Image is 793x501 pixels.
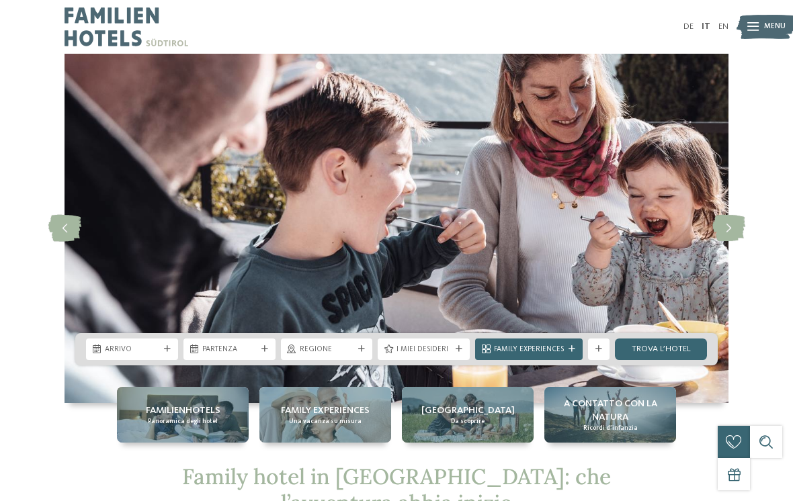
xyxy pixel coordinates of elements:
span: Regione [300,345,354,355]
a: Family hotel in Trentino Alto Adige: la vacanza ideale per grandi e piccini A contatto con la nat... [544,387,676,443]
span: Family Experiences [494,345,564,355]
span: Arrivo [105,345,159,355]
span: Una vacanza su misura [289,417,362,426]
span: A contatto con la natura [550,397,671,424]
a: Family hotel in Trentino Alto Adige: la vacanza ideale per grandi e piccini Family experiences Un... [259,387,391,443]
a: Family hotel in Trentino Alto Adige: la vacanza ideale per grandi e piccini Familienhotels Panora... [117,387,249,443]
span: Partenza [202,345,257,355]
span: Menu [764,21,786,32]
a: trova l’hotel [615,338,707,360]
span: Familienhotels [146,404,220,417]
a: EN [718,22,728,31]
span: I miei desideri [396,345,451,355]
span: Ricordi d’infanzia [583,424,638,432]
a: DE [683,22,694,31]
a: IT [702,22,710,31]
span: Panoramica degli hotel [148,417,218,426]
a: Family hotel in Trentino Alto Adige: la vacanza ideale per grandi e piccini [GEOGRAPHIC_DATA] Da ... [402,387,534,443]
span: [GEOGRAPHIC_DATA] [421,404,515,417]
span: Da scoprire [451,417,485,426]
span: Family experiences [281,404,370,417]
img: Family hotel in Trentino Alto Adige: la vacanza ideale per grandi e piccini [65,54,728,403]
